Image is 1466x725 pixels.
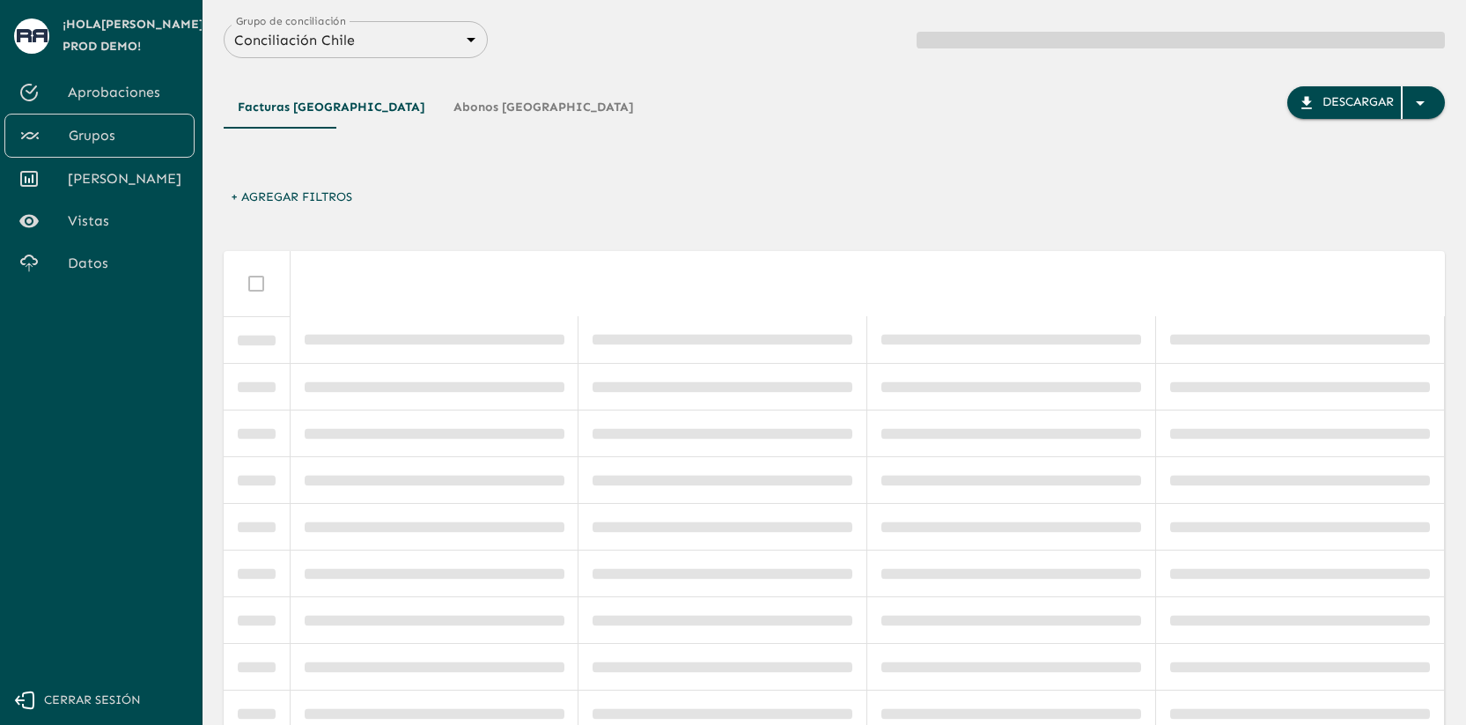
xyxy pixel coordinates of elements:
[69,125,180,146] span: Grupos
[63,14,204,57] span: ¡Hola [PERSON_NAME] Prod Demo !
[224,86,648,129] div: Tipos de Movimientos
[68,82,180,103] span: Aprobaciones
[4,158,195,200] a: [PERSON_NAME]
[1287,86,1445,119] button: Descargar
[439,86,648,129] button: Abonos [GEOGRAPHIC_DATA]
[224,181,359,214] button: + Agregar Filtros
[224,27,488,53] div: Conciliación Chile
[4,114,195,158] a: Grupos
[4,71,195,114] a: Aprobaciones
[224,86,439,129] button: Facturas [GEOGRAPHIC_DATA]
[68,253,180,274] span: Datos
[236,13,346,28] label: Grupo de conciliación
[17,29,48,42] img: avatar
[44,690,141,712] span: Cerrar sesión
[4,200,195,242] a: Vistas
[1322,92,1394,114] div: Descargar
[68,211,180,232] span: Vistas
[4,242,195,285] a: Datos
[68,168,180,189] span: [PERSON_NAME]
